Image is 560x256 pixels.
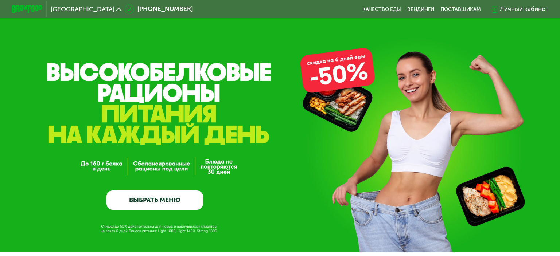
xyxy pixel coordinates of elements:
[362,6,401,12] a: Качество еды
[106,190,203,210] a: ВЫБРАТЬ МЕНЮ
[407,6,434,12] a: Вендинги
[125,4,192,14] a: [PHONE_NUMBER]
[500,4,548,14] div: Личный кабинет
[51,6,114,12] span: [GEOGRAPHIC_DATA]
[440,6,481,12] div: поставщикам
